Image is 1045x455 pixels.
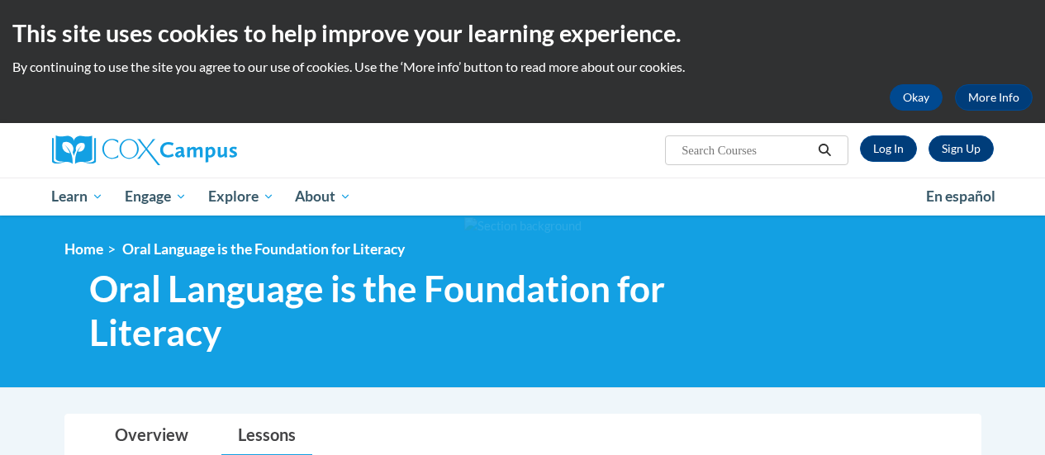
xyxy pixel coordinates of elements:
div: Main menu [40,178,1006,216]
button: Okay [890,84,943,111]
a: Explore [197,178,285,216]
a: Register [929,135,994,162]
span: Engage [125,187,187,206]
span: Explore [208,187,274,206]
a: About [284,178,362,216]
a: En español [915,179,1006,214]
span: Learn [51,187,103,206]
a: More Info [955,84,1033,111]
span: Oral Language is the Foundation for Literacy [89,267,771,354]
a: Home [64,240,103,258]
span: En español [926,187,995,205]
button: Search [812,140,837,160]
img: Section background [464,217,582,235]
a: Cox Campus [52,135,349,165]
h2: This site uses cookies to help improve your learning experience. [12,17,1033,50]
p: By continuing to use the site you agree to our use of cookies. Use the ‘More info’ button to read... [12,58,1033,76]
a: Engage [114,178,197,216]
a: Learn [41,178,115,216]
span: Oral Language is the Foundation for Literacy [122,240,405,258]
img: Cox Campus [52,135,237,165]
input: Search Courses [680,140,812,160]
a: Log In [860,135,917,162]
span: About [295,187,351,206]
